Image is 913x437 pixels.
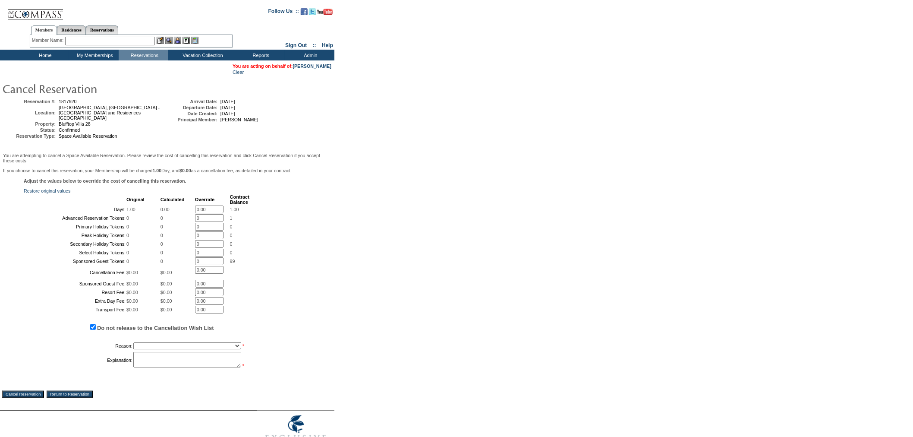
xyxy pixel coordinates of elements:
b: $0.00 [179,168,191,173]
td: Sponsored Guest Fee: [25,280,126,288]
td: My Memberships [69,50,119,60]
a: Reservations [86,25,118,35]
td: Explanation: [25,352,132,368]
span: 1.00 [230,207,239,212]
span: 0.00 [161,207,170,212]
td: Arrival Date: [166,99,217,104]
a: Members [31,25,57,35]
a: Help [322,42,333,48]
a: [PERSON_NAME] [293,63,331,69]
img: Become our fan on Facebook [301,8,308,15]
td: Admin [285,50,334,60]
p: You are attempting to cancel a Space Available Reservation. Please review the cost of cancelling ... [3,153,331,163]
p: If you choose to cancel this reservation, your Membership will be charged Day, and as a cancellat... [3,168,331,173]
td: Reports [235,50,285,60]
span: 1817920 [59,99,77,104]
span: 99 [230,259,235,264]
td: Location: [4,105,56,120]
td: Date Created: [166,111,217,116]
span: 0 [230,233,233,238]
span: 1 [230,215,233,221]
span: $0.00 [126,281,138,286]
a: Residences [57,25,86,35]
span: 0 [230,224,233,229]
span: 1.00 [126,207,135,212]
td: Secondary Holiday Tokens: [25,240,126,248]
td: Departure Date: [166,105,217,110]
span: $0.00 [161,281,172,286]
td: Principal Member: [166,117,217,122]
span: 0 [230,241,233,247]
td: Reservation #: [4,99,56,104]
td: Reservations [119,50,168,60]
td: Status: [4,127,56,133]
td: Advanced Reservation Tokens: [25,214,126,222]
span: 0 [161,259,163,264]
img: Reservations [183,37,190,44]
span: $0.00 [126,298,138,304]
img: View [165,37,173,44]
span: [DATE] [220,111,235,116]
b: Original [126,197,145,202]
img: b_edit.gif [157,37,164,44]
td: Resort Fee: [25,288,126,296]
span: You are acting on behalf of: [233,63,331,69]
img: Compass Home [7,2,63,20]
b: Contract Balance [230,194,249,205]
span: Blufftop Villa 28 [59,121,91,127]
div: Member Name: [32,37,65,44]
span: Space Available Reservation [59,133,117,139]
td: Sponsored Guest Tokens: [25,257,126,265]
a: Follow us on Twitter [309,11,316,16]
td: Vacation Collection [168,50,235,60]
img: pgTtlCancelRes.gif [2,80,175,97]
span: 0 [230,250,233,255]
a: Restore original values [24,188,70,193]
span: $0.00 [126,290,138,295]
td: Extra Day Fee: [25,297,126,305]
td: Reason: [25,341,132,351]
td: Cancellation Fee: [25,266,126,279]
span: 0 [126,259,129,264]
span: $0.00 [161,270,172,275]
span: $0.00 [161,298,172,304]
input: Return to Reservation [47,391,93,398]
span: [GEOGRAPHIC_DATA], [GEOGRAPHIC_DATA] - [GEOGRAPHIC_DATA] and Residences [GEOGRAPHIC_DATA] [59,105,160,120]
img: b_calculator.gif [191,37,198,44]
span: 0 [126,250,129,255]
td: Select Holiday Tokens: [25,249,126,256]
span: 0 [126,233,129,238]
span: 0 [126,224,129,229]
span: 0 [161,224,163,229]
b: Override [195,197,214,202]
a: Sign Out [285,42,307,48]
span: 0 [161,233,163,238]
img: Subscribe to our YouTube Channel [317,9,333,15]
td: Reservation Type: [4,133,56,139]
span: 0 [161,250,163,255]
span: 0 [161,241,163,247]
img: Follow us on Twitter [309,8,316,15]
span: 0 [126,215,129,221]
b: 1.00 [153,168,162,173]
span: $0.00 [161,307,172,312]
span: $0.00 [126,270,138,275]
span: [PERSON_NAME] [220,117,258,122]
a: Clear [233,70,244,75]
td: Days: [25,206,126,213]
a: Subscribe to our YouTube Channel [317,11,333,16]
td: Primary Holiday Tokens: [25,223,126,231]
b: Adjust the values below to override the cost of cancelling this reservation. [24,178,186,184]
td: Property: [4,121,56,127]
img: Impersonate [174,37,181,44]
span: $0.00 [161,290,172,295]
a: Become our fan on Facebook [301,11,308,16]
input: Cancel Reservation [2,391,44,398]
span: 0 [161,215,163,221]
td: Home [19,50,69,60]
b: Calculated [161,197,185,202]
td: Transport Fee: [25,306,126,313]
span: $0.00 [126,307,138,312]
td: Follow Us :: [268,7,299,18]
span: 0 [126,241,129,247]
